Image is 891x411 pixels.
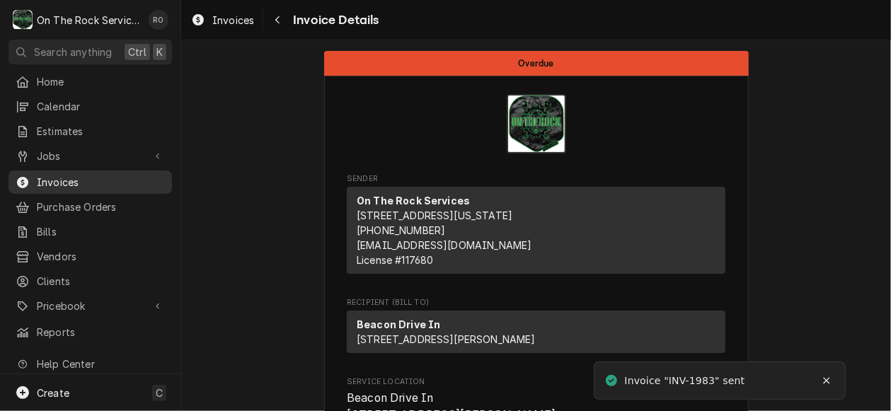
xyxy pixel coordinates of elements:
a: Go to Help Center [8,352,172,376]
a: Invoices [185,8,260,32]
div: RO [149,10,168,30]
a: Calendar [8,95,172,118]
span: [STREET_ADDRESS][US_STATE] [357,209,512,221]
span: Sender [347,173,725,185]
div: Sender [347,187,725,279]
span: [STREET_ADDRESS][PERSON_NAME] [357,333,536,345]
a: [EMAIL_ADDRESS][DOMAIN_NAME] [357,239,531,251]
div: On The Rock Services's Avatar [13,10,33,30]
span: Calendar [37,99,165,114]
span: Service Location [347,376,725,388]
a: Go to Pricebook [8,294,172,318]
span: Search anything [34,45,112,59]
div: Invoice Recipient [347,297,725,359]
span: Estimates [37,124,165,139]
button: Search anythingCtrlK [8,40,172,64]
a: Estimates [8,120,172,143]
button: Navigate back [266,8,289,31]
strong: Beacon Drive In [357,318,440,330]
div: Invoice "INV-1983" sent [625,374,747,388]
a: Go to Jobs [8,144,172,168]
span: Overdue [518,59,553,68]
div: Sender [347,187,725,274]
span: Invoice Details [289,11,379,30]
span: K [156,45,163,59]
span: Vendors [37,249,165,264]
div: On The Rock Services [37,13,141,28]
span: Clients [37,274,165,289]
a: [PHONE_NUMBER] [357,224,445,236]
div: O [13,10,33,30]
a: Invoices [8,170,172,194]
span: Recipient (Bill To) [347,297,725,308]
span: Jobs [37,149,144,163]
span: Invoices [212,13,254,28]
span: Home [37,74,165,89]
span: Reports [37,325,165,340]
div: Rich Ortega's Avatar [149,10,168,30]
span: C [156,386,163,400]
a: Purchase Orders [8,195,172,219]
span: Help Center [37,357,163,371]
span: Ctrl [128,45,146,59]
span: Pricebook [37,299,144,313]
div: Recipient (Bill To) [347,311,725,353]
span: Create [37,387,69,399]
div: Recipient (Bill To) [347,311,725,359]
div: Status [324,51,749,76]
a: Home [8,70,172,93]
img: Logo [507,94,566,154]
a: Vendors [8,245,172,268]
div: Invoice Sender [347,173,725,280]
a: Reports [8,320,172,344]
span: Purchase Orders [37,199,165,214]
strong: On The Rock Services [357,195,470,207]
a: Bills [8,220,172,243]
span: Invoices [37,175,165,190]
span: License # 117680 [357,254,433,266]
a: Clients [8,270,172,293]
span: Bills [37,224,165,239]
